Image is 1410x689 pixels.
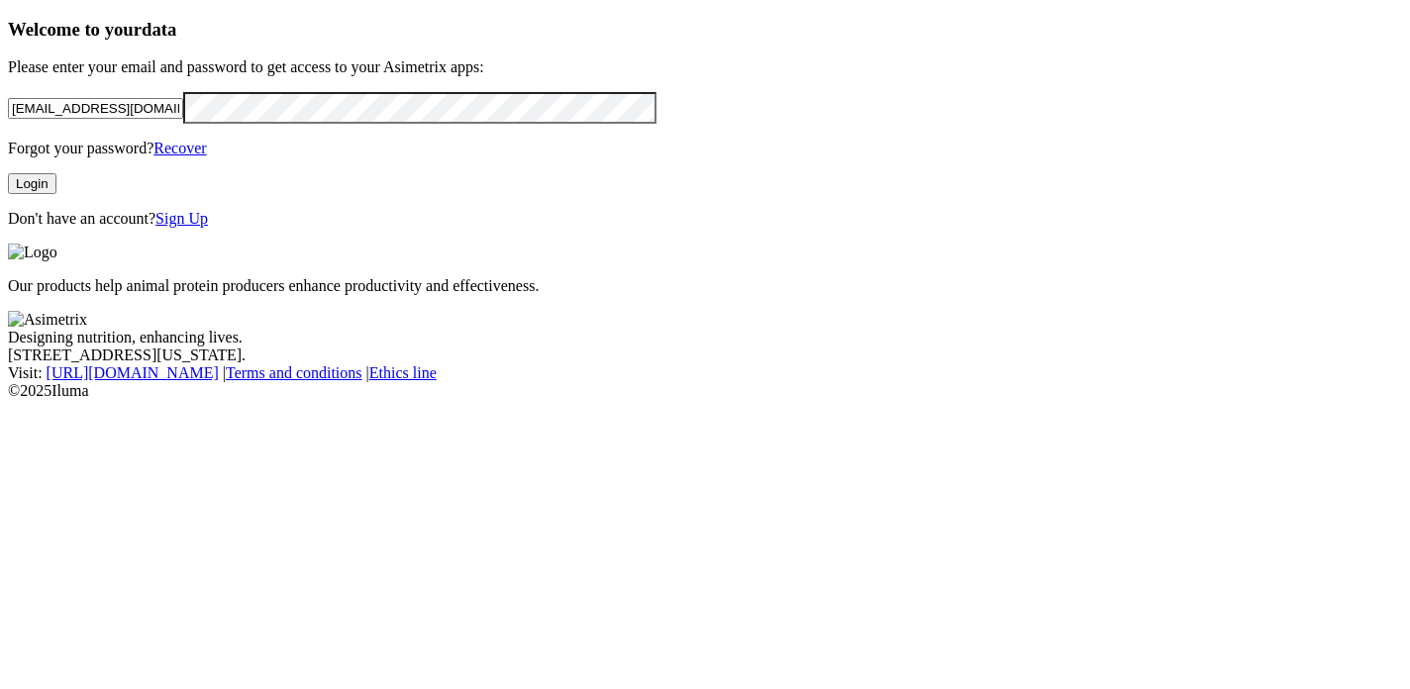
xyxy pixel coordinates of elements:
[226,364,362,381] a: Terms and conditions
[369,364,437,381] a: Ethics line
[8,364,1402,382] div: Visit : | |
[153,140,206,156] a: Recover
[8,346,1402,364] div: [STREET_ADDRESS][US_STATE].
[155,210,208,227] a: Sign Up
[47,364,219,381] a: [URL][DOMAIN_NAME]
[8,210,1402,228] p: Don't have an account?
[8,173,56,194] button: Login
[8,244,57,261] img: Logo
[8,277,1402,295] p: Our products help animal protein producers enhance productivity and effectiveness.
[8,58,1402,76] p: Please enter your email and password to get access to your Asimetrix apps:
[8,19,1402,41] h3: Welcome to your
[8,98,183,119] input: Your email
[8,140,1402,157] p: Forgot your password?
[142,19,176,40] span: data
[8,329,1402,346] div: Designing nutrition, enhancing lives.
[8,311,87,329] img: Asimetrix
[8,382,1402,400] div: © 2025 Iluma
